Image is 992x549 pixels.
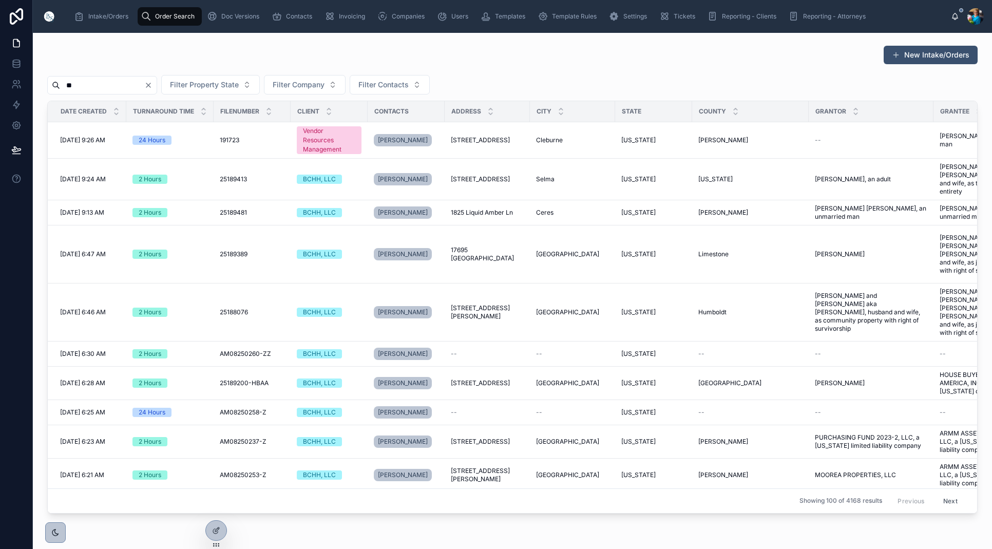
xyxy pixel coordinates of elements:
a: [GEOGRAPHIC_DATA] [536,250,609,258]
span: [STREET_ADDRESS] [451,438,510,446]
a: [PERSON_NAME] [374,436,432,448]
a: 2 Hours [132,349,207,358]
span: [DATE] 6:46 AM [60,308,106,316]
span: Contacts [286,12,312,21]
div: Vendor Resources Management [303,126,355,154]
a: MOOREA PROPERTIES, LLC [815,471,927,479]
a: BCHH, LLC [297,250,361,259]
a: Vendor Resources Management [297,126,361,154]
div: BCHH, LLC [303,308,336,317]
a: Limestone [698,250,803,258]
span: Reporting - Attorneys [803,12,866,21]
a: [DATE] 6:25 AM [60,408,120,417]
a: [US_STATE] [621,471,686,479]
a: [US_STATE] [621,379,686,387]
div: 2 Hours [139,208,161,217]
a: BCHH, LLC [297,208,361,217]
a: [STREET_ADDRESS] [451,175,524,183]
span: [PERSON_NAME] [378,379,428,387]
a: Settings [606,7,654,26]
a: [PERSON_NAME] [374,404,438,421]
button: Next [936,493,965,509]
a: BCHH, LLC [297,175,361,184]
span: [STREET_ADDRESS] [451,136,510,144]
a: BCHH, LLC [297,470,361,480]
a: [GEOGRAPHIC_DATA] [536,379,609,387]
a: [US_STATE] [621,350,686,358]
span: [PERSON_NAME] [698,209,748,217]
span: Ceres [536,209,554,217]
span: [PERSON_NAME] [378,209,428,217]
a: [PERSON_NAME] [374,171,438,187]
a: Template Rules [535,7,604,26]
a: [PERSON_NAME] [698,136,803,144]
a: 25189481 [220,209,284,217]
span: [DATE] 6:30 AM [60,350,106,358]
a: [GEOGRAPHIC_DATA] [536,438,609,446]
a: -- [815,136,927,144]
span: [DATE] 9:13 AM [60,209,104,217]
a: [PERSON_NAME] [PERSON_NAME], an unmarried man [815,204,927,221]
a: Users [434,7,475,26]
a: AM08250237-Z [220,438,284,446]
span: AM08250258-Z [220,408,266,417]
span: [PERSON_NAME], an adult [815,175,891,183]
span: -- [451,350,457,358]
span: Turnaround Time [133,107,194,116]
a: -- [451,408,524,417]
div: BCHH, LLC [303,378,336,388]
a: [PERSON_NAME] [374,132,438,148]
span: Client [297,107,319,116]
a: [PERSON_NAME] [374,306,432,318]
span: AM08250237-Z [220,438,266,446]
span: MOOREA PROPERTIES, LLC [815,471,896,479]
a: Templates [478,7,532,26]
span: [PERSON_NAME] [378,175,428,183]
a: BCHH, LLC [297,349,361,358]
div: BCHH, LLC [303,470,336,480]
span: 25189413 [220,175,247,183]
span: [PERSON_NAME] [815,250,865,258]
a: [PERSON_NAME] and [PERSON_NAME] aka [PERSON_NAME], husband and wife, as community property with r... [815,292,927,333]
span: [US_STATE] [621,250,656,258]
span: -- [815,136,821,144]
span: [DATE] 6:23 AM [60,438,105,446]
a: [DATE] 6:28 AM [60,379,120,387]
span: [US_STATE] [621,408,656,417]
a: [DATE] 9:13 AM [60,209,120,217]
a: [GEOGRAPHIC_DATA] [536,308,609,316]
span: 25189200-HBAA [220,379,269,387]
span: -- [940,408,946,417]
a: [DATE] 6:21 AM [60,471,120,479]
a: [PERSON_NAME] [815,250,927,258]
a: [PERSON_NAME], an adult [815,175,927,183]
span: [STREET_ADDRESS] [451,379,510,387]
div: 24 Hours [139,408,165,417]
span: -- [536,408,542,417]
span: Template Rules [552,12,597,21]
a: -- [698,408,803,417]
span: [DATE] 9:26 AM [60,136,105,144]
a: [PERSON_NAME] [698,209,803,217]
a: 25189389 [220,250,284,258]
span: [GEOGRAPHIC_DATA] [536,250,599,258]
a: AM08250258-Z [220,408,284,417]
span: Order Search [155,12,195,21]
div: BCHH, LLC [303,408,336,417]
a: [STREET_ADDRESS][PERSON_NAME] [451,467,524,483]
a: [STREET_ADDRESS] [451,136,524,144]
a: 25188076 [220,308,284,316]
a: [PERSON_NAME] [374,206,432,219]
a: AM08250260-ZZ [220,350,284,358]
span: 25189389 [220,250,247,258]
a: PURCHASING FUND 2023-2, LLC, a [US_STATE] limited liability company [815,433,927,450]
a: -- [815,408,927,417]
a: [US_STATE] [698,175,803,183]
a: -- [815,350,927,358]
span: [GEOGRAPHIC_DATA] [536,471,599,479]
span: Grantee [940,107,969,116]
span: [PERSON_NAME] [378,408,428,417]
a: Cleburne [536,136,609,144]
